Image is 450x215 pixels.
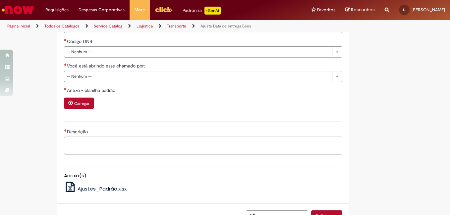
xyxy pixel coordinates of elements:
a: Service Catalog [94,23,122,29]
span: Código UNB [67,38,93,44]
span: Necessários [64,39,67,41]
span: -- Nenhum -- [67,71,329,82]
span: Necessários [64,129,67,132]
h5: Anexo(s) [64,173,342,179]
a: Logistica [137,23,153,29]
span: IL [403,8,406,12]
span: Despesas Corporativas [79,7,125,13]
button: Carregar anexo de Anexo - planilha padrão Required [64,98,94,109]
a: Todos os Catálogos [44,23,80,29]
a: Ajuste Data de entrega Bees [200,23,251,29]
span: Necessários [64,63,67,66]
span: Favoritos [317,7,335,13]
span: Rascunhos [351,7,375,13]
a: Transporte [167,23,186,29]
img: click_logo_yellow_360x200.png [155,5,173,15]
div: Padroniza [183,7,221,15]
a: Ajustes_Padrão.xlsx [64,185,127,192]
span: Ajustes_Padrão.xlsx [78,185,127,192]
span: Requisições [45,7,69,13]
span: Anexo - planilha padrão [67,87,117,93]
textarea: Descrição [64,137,342,154]
span: Necessários [64,88,67,90]
p: +GenAi [204,7,221,15]
span: More [135,7,145,13]
img: ServiceNow [1,3,35,17]
small: Carregar [74,101,89,106]
a: Página inicial [7,23,30,29]
a: Rascunhos [345,7,375,13]
span: [PERSON_NAME] [412,7,445,13]
ul: Trilhas de página [5,20,295,32]
span: Você está abrindo esse chamado por: [67,63,146,69]
span: -- Nenhum -- [67,47,329,57]
span: Descrição [67,129,89,135]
